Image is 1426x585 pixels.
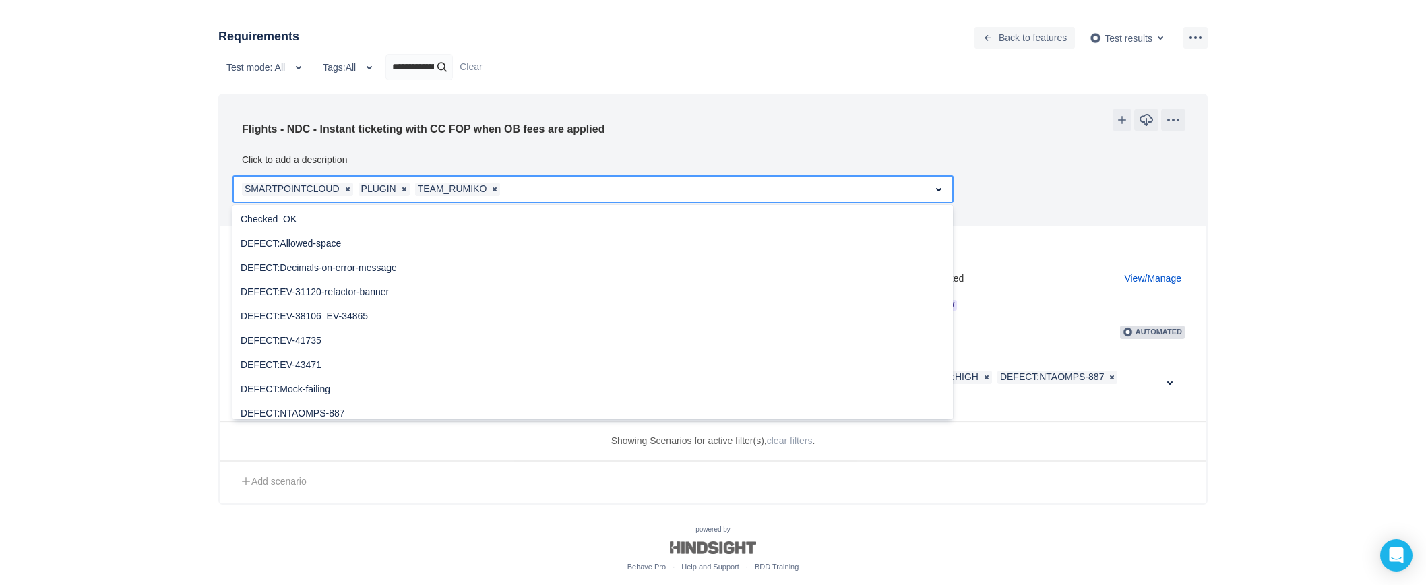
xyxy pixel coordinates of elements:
span: back icon [983,32,993,43]
span: DEFECT:Allowed-space [241,237,341,251]
span: DEFECT:NTAOMPS-887 [1000,371,1105,384]
span: DEFECT:Decimals-on-error-message [241,261,397,275]
div: Test mode [904,324,1185,337]
p: Issues linked [904,272,1185,286]
span: Checked_OK [241,213,297,226]
h3: Flights - NDC - Instant ticketing with CC FOP when OB fees are applied [242,121,604,137]
a: Back to features [974,32,1075,42]
span: more [1165,112,1181,128]
span: add icon [241,476,251,487]
span: DEFECT:EV-41735 [241,334,321,348]
span: SMARTPOINTCLOUD [245,183,340,196]
span: DEFECT:NTAOMPS-887 [241,407,345,421]
span: DEFECT:EV-31120-refactor-banner [241,286,389,299]
span: Test mode: All [226,57,285,78]
a: BDD Training [755,563,799,571]
a: clear filters [767,435,813,446]
button: DEFECT:NTAOMPS-887, remove [1107,372,1117,383]
a: Behave Pro [627,563,666,571]
a: Add scenario [220,462,1206,503]
a: View/Manage [1124,272,1181,286]
div: Click to add a description [242,155,347,164]
span: TEAM_RUMIKO [418,183,487,196]
h3: Requirements [218,27,299,46]
span: Test results [1105,32,1152,43]
p: Showing Scenarios for active filter(s), . [220,428,1206,462]
span: PLUGIN [361,183,396,196]
img: AgwABIgr006M16MAAAAASUVORK5CYII= [1123,327,1134,337]
span: DEFECT:EV-38106_EV-34865 [241,310,368,324]
h5: Testing [904,298,1129,311]
button: Back to features [974,27,1075,49]
button: PLUGIN, remove [399,184,410,195]
button: Test mode: All [218,57,315,78]
span: Back to features [999,27,1067,49]
a: Help and Support [681,563,739,571]
button: Tags:All [315,57,385,78]
a: Automated [1120,324,1185,335]
span: Tags: All [323,57,356,78]
span: DEFECT:Mock-failing [241,383,330,396]
img: AgwABIgr006M16MAAAAASUVORK5CYII= [1090,32,1101,44]
h5: Issues [904,247,1129,260]
button: Test results [1082,27,1177,49]
div: Open Intercom Messenger [1380,539,1413,572]
span: search icon [434,61,450,73]
span: Automated [1136,328,1182,336]
span: download icon [1138,112,1154,128]
span: more [1187,30,1204,46]
button: SMARTPOINTCLOUD, remove [342,184,353,195]
button: PRIORITY:HIGH, remove [981,372,992,383]
button: TEAM_RUMIKO, remove [489,184,500,195]
span: DEFECT:EV-43471 [241,359,321,372]
span: add icon [1117,115,1127,125]
div: powered by [208,525,1218,574]
a: Clear [460,61,482,72]
h5: Tags [904,349,1129,363]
